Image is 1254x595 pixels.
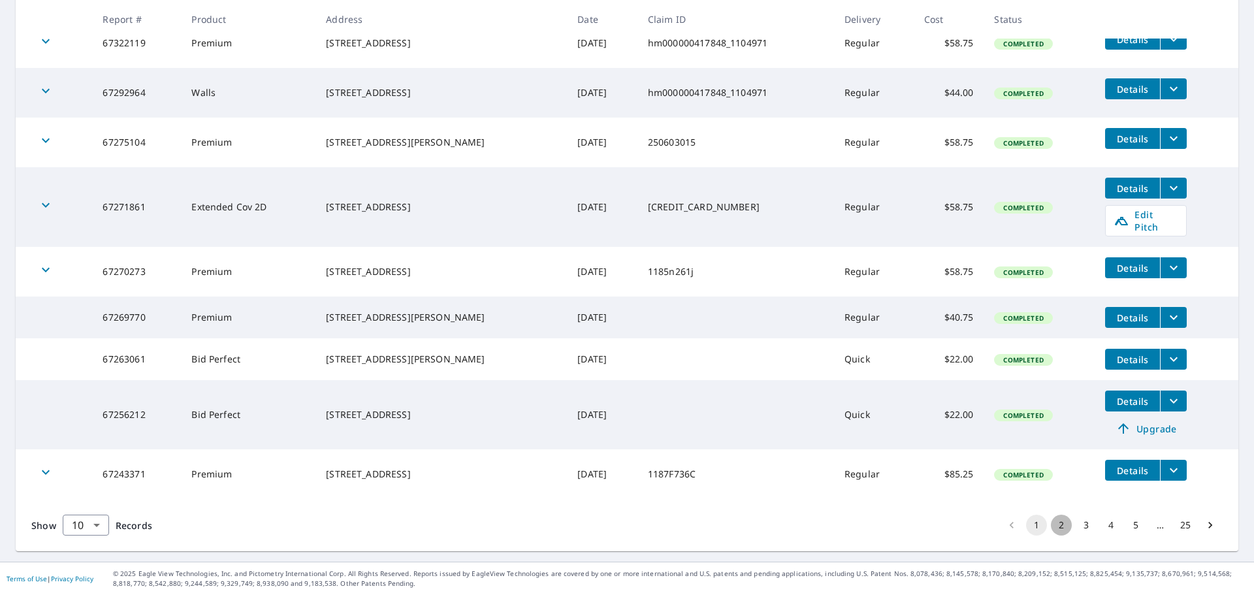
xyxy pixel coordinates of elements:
td: 67292964 [92,68,181,118]
span: Completed [995,138,1051,148]
div: [STREET_ADDRESS][PERSON_NAME] [326,311,556,324]
td: Bid Perfect [181,380,315,449]
button: Go to page 4 [1101,515,1121,536]
td: 250603015 [637,118,834,167]
span: Details [1113,33,1152,46]
button: filesDropdownBtn-67275104 [1160,128,1187,149]
button: detailsBtn-67292964 [1105,78,1160,99]
div: [STREET_ADDRESS] [326,201,556,214]
a: Terms of Use [7,574,47,583]
div: [STREET_ADDRESS][PERSON_NAME] [326,136,556,149]
td: [DATE] [567,297,637,338]
td: Quick [834,380,914,449]
div: [STREET_ADDRESS][PERSON_NAME] [326,353,556,366]
button: Go to next page [1200,515,1221,536]
td: Premium [181,118,315,167]
div: [STREET_ADDRESS] [326,37,556,50]
p: © 2025 Eagle View Technologies, Inc. and Pictometry International Corp. All Rights Reserved. Repo... [113,569,1247,588]
button: filesDropdownBtn-67263061 [1160,349,1187,370]
button: filesDropdownBtn-67322119 [1160,29,1187,50]
td: $58.75 [914,247,984,297]
button: detailsBtn-67256212 [1105,391,1160,411]
button: Go to page 5 [1125,515,1146,536]
td: [CREDIT_CARD_NUMBER] [637,167,834,247]
button: detailsBtn-67271861 [1105,178,1160,199]
span: Completed [995,39,1051,48]
td: Premium [181,247,315,297]
td: 67269770 [92,297,181,338]
td: Regular [834,167,914,247]
td: Premium [181,297,315,338]
button: detailsBtn-67263061 [1105,349,1160,370]
a: Privacy Policy [51,574,93,583]
td: [DATE] [567,68,637,118]
button: Go to page 2 [1051,515,1072,536]
button: detailsBtn-67269770 [1105,307,1160,328]
td: [DATE] [567,380,637,449]
td: [DATE] [567,247,637,297]
button: Go to page 25 [1175,515,1196,536]
div: [STREET_ADDRESS] [326,468,556,481]
button: filesDropdownBtn-67256212 [1160,391,1187,411]
td: Premium [181,18,315,68]
button: detailsBtn-67322119 [1105,29,1160,50]
div: 10 [63,507,109,543]
button: filesDropdownBtn-67271861 [1160,178,1187,199]
span: Details [1113,312,1152,324]
td: Extended Cov 2D [181,167,315,247]
button: detailsBtn-67243371 [1105,460,1160,481]
td: Regular [834,18,914,68]
span: Show [31,519,56,532]
span: Completed [995,203,1051,212]
span: Details [1113,133,1152,145]
span: Details [1113,182,1152,195]
div: [STREET_ADDRESS] [326,265,556,278]
div: Show 10 records [63,515,109,536]
td: [DATE] [567,167,637,247]
td: Regular [834,68,914,118]
button: detailsBtn-67275104 [1105,128,1160,149]
td: Regular [834,449,914,499]
span: Completed [995,314,1051,323]
td: [DATE] [567,118,637,167]
a: Edit Pitch [1105,205,1187,236]
span: Details [1113,83,1152,95]
td: 67271861 [92,167,181,247]
span: Completed [995,355,1051,364]
div: [STREET_ADDRESS] [326,408,556,421]
td: Regular [834,118,914,167]
span: Details [1113,262,1152,274]
td: 67243371 [92,449,181,499]
span: Completed [995,470,1051,479]
nav: pagination navigation [999,515,1223,536]
button: detailsBtn-67270273 [1105,257,1160,278]
span: Completed [995,89,1051,98]
td: Premium [181,449,315,499]
td: [DATE] [567,338,637,380]
span: Records [116,519,152,532]
td: Regular [834,247,914,297]
span: Edit Pitch [1114,208,1178,233]
div: [STREET_ADDRESS] [326,86,556,99]
td: $58.75 [914,167,984,247]
button: filesDropdownBtn-67292964 [1160,78,1187,99]
td: $22.00 [914,380,984,449]
td: 67275104 [92,118,181,167]
button: Go to page 3 [1076,515,1097,536]
td: Bid Perfect [181,338,315,380]
td: $40.75 [914,297,984,338]
td: 67322119 [92,18,181,68]
span: Details [1113,395,1152,408]
button: filesDropdownBtn-67270273 [1160,257,1187,278]
td: hm000000417848_1104971 [637,18,834,68]
td: Regular [834,297,914,338]
button: filesDropdownBtn-67243371 [1160,460,1187,481]
span: Details [1113,353,1152,366]
td: 67270273 [92,247,181,297]
p: | [7,575,93,583]
span: Completed [995,411,1051,420]
td: $58.75 [914,18,984,68]
td: $58.75 [914,118,984,167]
td: $44.00 [914,68,984,118]
td: [DATE] [567,18,637,68]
